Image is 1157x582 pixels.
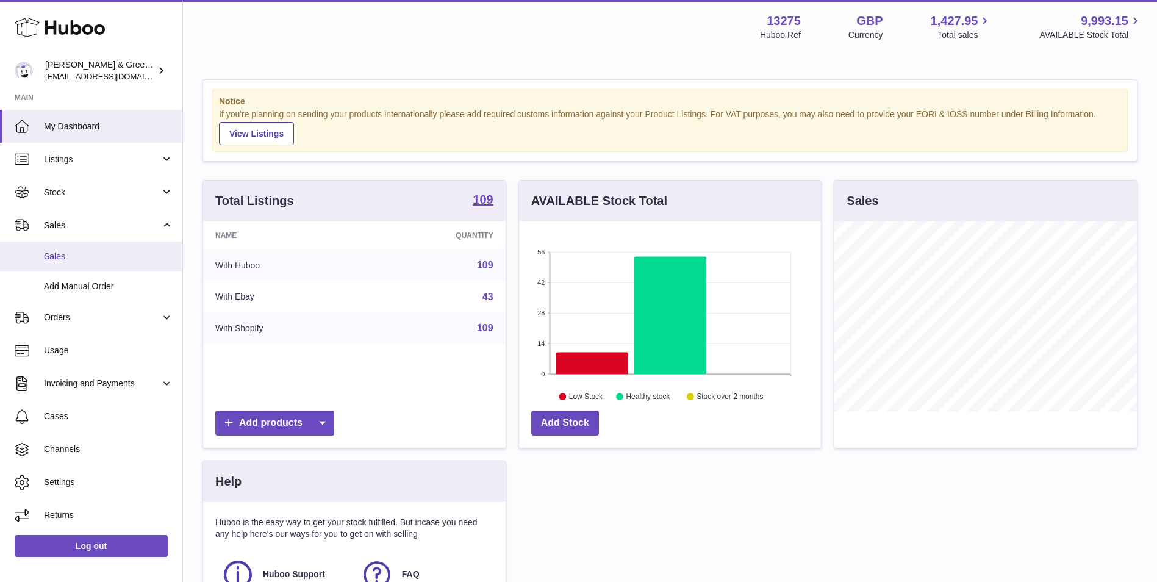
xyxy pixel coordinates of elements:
[203,281,366,313] td: With Ebay
[44,187,160,198] span: Stock
[215,517,493,540] p: Huboo is the easy way to get your stock fulfilled. But incase you need any help here's our ways f...
[215,411,334,436] a: Add products
[263,569,325,580] span: Huboo Support
[1039,29,1142,41] span: AVAILABLE Stock Total
[44,312,160,323] span: Orders
[477,323,493,333] a: 109
[473,193,493,206] strong: 109
[931,13,978,29] span: 1,427.95
[848,29,883,41] div: Currency
[937,29,992,41] span: Total sales
[44,345,173,356] span: Usage
[44,509,173,521] span: Returns
[856,13,883,29] strong: GBP
[45,71,179,81] span: [EMAIL_ADDRESS][DOMAIN_NAME]
[482,292,493,302] a: 43
[219,109,1121,145] div: If you're planning on sending your products internationally please add required customs informati...
[531,411,599,436] a: Add Stock
[219,122,294,145] a: View Listings
[541,370,545,378] text: 0
[15,535,168,557] a: Log out
[1081,13,1128,29] span: 9,993.15
[366,221,505,250] th: Quantity
[219,96,1121,107] strong: Notice
[203,221,366,250] th: Name
[569,392,603,401] text: Low Stock
[531,193,667,209] h3: AVAILABLE Stock Total
[44,121,173,132] span: My Dashboard
[537,248,545,256] text: 56
[44,444,173,455] span: Channels
[44,154,160,165] span: Listings
[697,392,763,401] text: Stock over 2 months
[537,340,545,347] text: 14
[44,411,173,422] span: Cases
[215,473,242,490] h3: Help
[44,251,173,262] span: Sales
[1039,13,1142,41] a: 9,993.15 AVAILABLE Stock Total
[203,312,366,344] td: With Shopify
[402,569,420,580] span: FAQ
[537,309,545,317] text: 28
[44,378,160,389] span: Invoicing and Payments
[44,476,173,488] span: Settings
[44,281,173,292] span: Add Manual Order
[44,220,160,231] span: Sales
[473,193,493,208] a: 109
[45,59,155,82] div: [PERSON_NAME] & Green Ltd
[537,279,545,286] text: 42
[626,392,670,401] text: Healthy stock
[847,193,878,209] h3: Sales
[203,250,366,281] td: With Huboo
[215,193,294,209] h3: Total Listings
[477,260,493,270] a: 109
[931,13,992,41] a: 1,427.95 Total sales
[767,13,801,29] strong: 13275
[760,29,801,41] div: Huboo Ref
[15,62,33,80] img: internalAdmin-13275@internal.huboo.com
